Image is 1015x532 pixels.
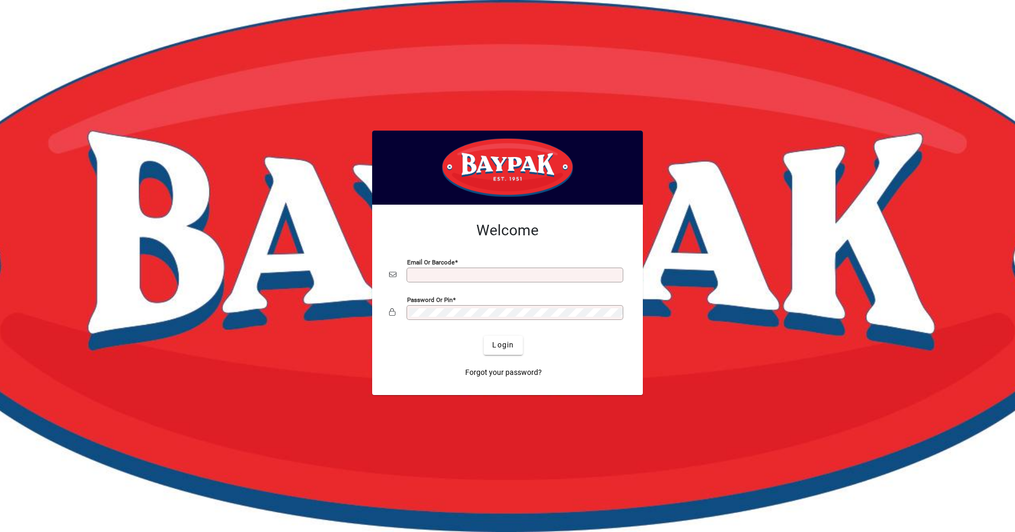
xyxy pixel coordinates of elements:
[492,340,514,351] span: Login
[407,258,455,265] mat-label: Email or Barcode
[465,367,542,378] span: Forgot your password?
[484,336,522,355] button: Login
[461,363,546,382] a: Forgot your password?
[407,296,453,303] mat-label: Password or Pin
[389,222,626,240] h2: Welcome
